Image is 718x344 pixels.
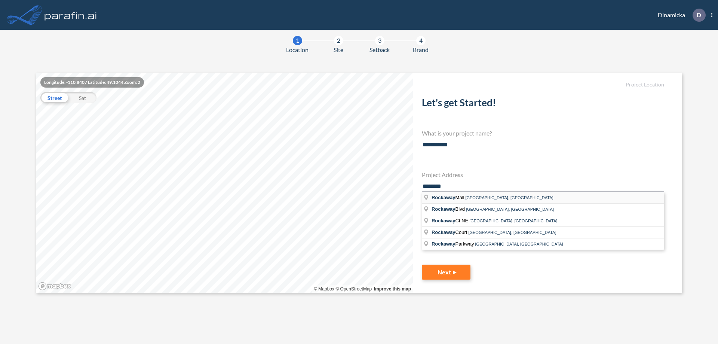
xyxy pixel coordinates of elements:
[469,219,557,223] span: [GEOGRAPHIC_DATA], [GEOGRAPHIC_DATA]
[432,241,455,247] span: Rockaway
[422,130,664,137] h4: What is your project name?
[422,97,664,112] h2: Let's get Started!
[422,171,664,178] h4: Project Address
[422,265,470,280] button: Next
[466,207,554,211] span: [GEOGRAPHIC_DATA], [GEOGRAPHIC_DATA]
[432,195,465,200] span: Mall
[432,229,468,235] span: Court
[697,12,701,18] p: D
[286,45,309,54] span: Location
[334,36,343,45] div: 2
[68,92,96,103] div: Sat
[375,36,384,45] div: 3
[432,206,455,212] span: Rockaway
[475,242,563,246] span: [GEOGRAPHIC_DATA], [GEOGRAPHIC_DATA]
[334,45,343,54] span: Site
[38,282,71,290] a: Mapbox homepage
[416,36,426,45] div: 4
[40,77,144,88] div: Longitude: -110.8407 Latitude: 49.1044 Zoom: 2
[432,229,455,235] span: Rockaway
[432,206,466,212] span: Blvd
[36,73,413,293] canvas: Map
[374,286,411,292] a: Improve this map
[314,286,334,292] a: Mapbox
[43,7,98,22] img: logo
[369,45,390,54] span: Setback
[465,195,553,200] span: [GEOGRAPHIC_DATA], [GEOGRAPHIC_DATA]
[468,230,556,235] span: [GEOGRAPHIC_DATA], [GEOGRAPHIC_DATA]
[432,218,455,223] span: Rockaway
[647,9,712,22] div: Dinamicka
[293,36,302,45] div: 1
[432,241,475,247] span: Parkway
[335,286,372,292] a: OpenStreetMap
[432,195,455,200] span: Rockaway
[432,218,469,223] span: Ct NE
[40,92,68,103] div: Street
[413,45,429,54] span: Brand
[422,82,664,88] h5: Project Location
